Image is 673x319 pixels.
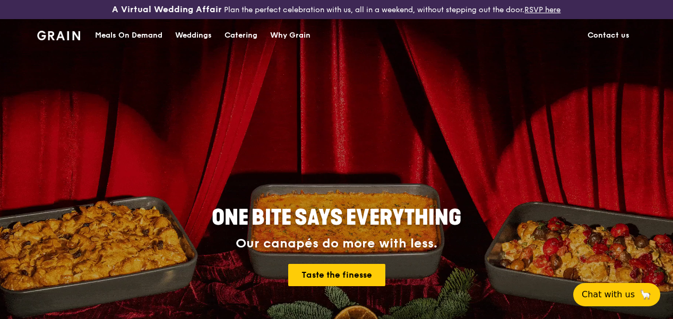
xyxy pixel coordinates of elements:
span: ONE BITE SAYS EVERYTHING [212,205,461,231]
div: Plan the perfect celebration with us, all in a weekend, without stepping out the door. [112,4,560,15]
button: Chat with us🦙 [573,283,660,306]
a: RSVP here [524,5,560,14]
span: 🦙 [639,288,652,301]
a: Catering [218,20,264,51]
a: Weddings [169,20,218,51]
a: Why Grain [264,20,317,51]
div: Our canapés do more with less. [145,236,528,251]
h3: A Virtual Wedding Affair [112,4,222,15]
span: Chat with us [582,288,635,301]
div: Catering [225,20,257,51]
a: Contact us [581,20,636,51]
a: Taste the finesse [288,264,385,286]
div: Weddings [175,20,212,51]
div: Why Grain [270,20,310,51]
a: GrainGrain [37,19,80,50]
div: Meals On Demand [95,20,162,51]
img: Grain [37,31,80,40]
